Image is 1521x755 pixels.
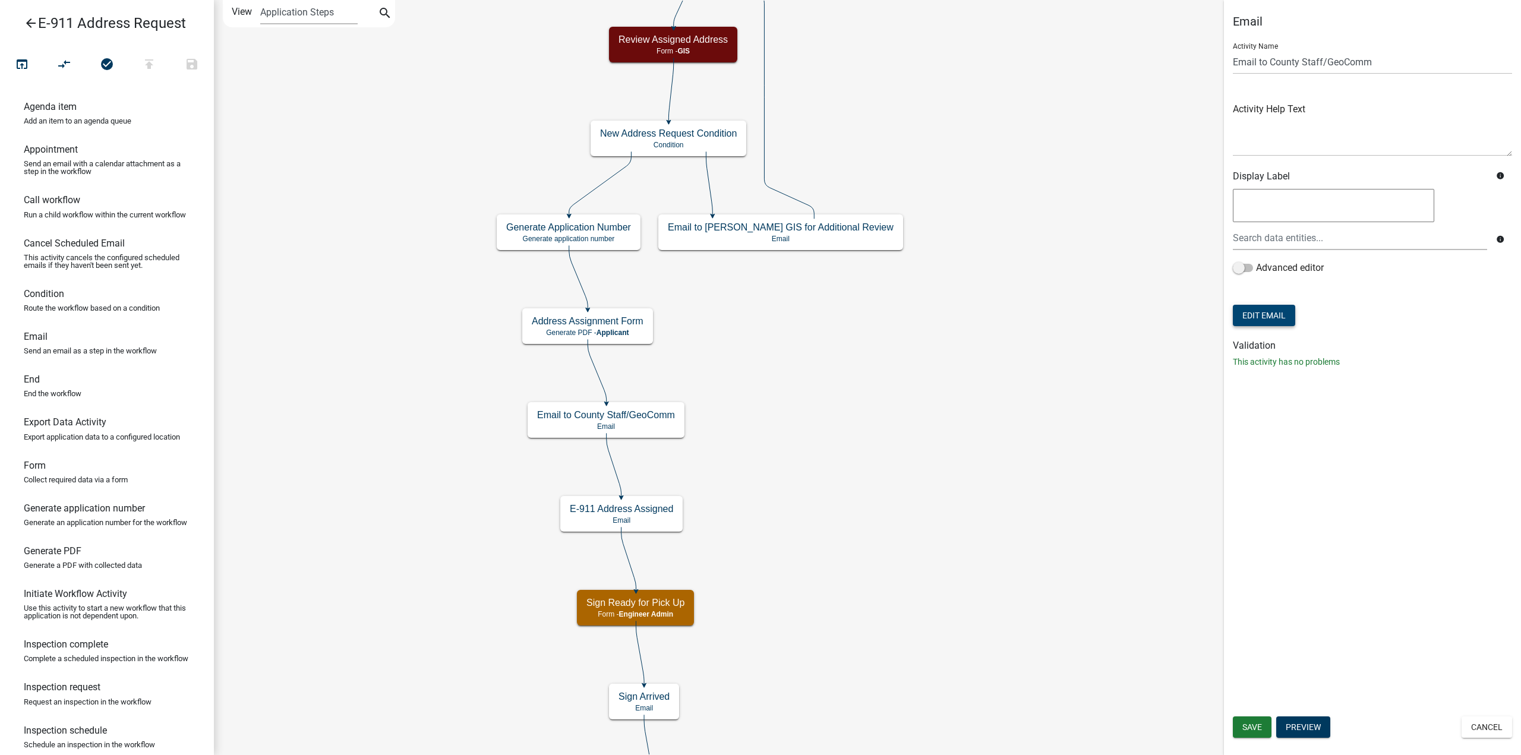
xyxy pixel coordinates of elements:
[24,561,142,569] p: Generate a PDF with collected data
[24,144,78,155] h6: Appointment
[600,141,737,149] p: Condition
[668,222,894,233] h5: Email to [PERSON_NAME] GIS for Additional Review
[375,5,395,24] button: search
[24,519,187,526] p: Generate an application number for the workflow
[1233,170,1487,182] h6: Display Label
[1233,14,1512,29] h5: Email
[570,516,673,525] p: Email
[24,347,157,355] p: Send an email as a step in the workflow
[506,235,631,243] p: Generate application number
[24,433,180,441] p: Export application data to a configured location
[24,160,190,175] p: Send an email with a calendar attachment as a step in the workflow
[24,194,80,206] h6: Call workflow
[1233,716,1271,738] button: Save
[24,254,190,269] p: This activity cancels the configured scheduled emails if they haven't been sent yet.
[24,117,131,125] p: Add an item to an agenda queue
[1233,226,1487,250] input: Search data entities...
[1496,235,1504,244] i: info
[677,47,690,55] span: GIS
[1233,340,1512,351] h6: Validation
[532,315,643,327] h5: Address Assignment Form
[24,460,46,471] h6: Form
[506,222,631,233] h5: Generate Application Number
[24,416,106,428] h6: Export Data Activity
[86,52,128,78] button: No problems
[586,610,684,618] p: Form -
[24,639,108,650] h6: Inspection complete
[619,47,728,55] p: Form -
[537,409,675,421] h5: Email to County Staff/GeoComm
[532,328,643,337] p: Generate PDF -
[24,681,100,693] h6: Inspection request
[1233,261,1324,275] label: Advanced editor
[24,741,155,748] p: Schedule an inspection in the workflow
[185,57,199,74] i: save
[24,16,38,33] i: arrow_back
[1,52,213,81] div: Workflow actions
[171,52,213,78] button: Save
[378,6,392,23] i: search
[24,390,81,397] p: End the workflow
[24,588,127,599] h6: Initiate Workflow Activity
[43,52,86,78] button: Auto Layout
[600,128,737,139] h5: New Address Request Condition
[24,101,77,112] h6: Agenda item
[1,52,43,78] button: Test Workflow
[24,698,152,706] p: Request an inspection in the workflow
[24,331,48,342] h6: Email
[142,57,156,74] i: publish
[619,610,674,618] span: Engineer Admin
[15,57,29,74] i: open_in_browser
[1233,305,1295,326] button: Edit Email
[24,374,40,385] h6: End
[619,704,670,712] p: Email
[24,211,186,219] p: Run a child workflow within the current workflow
[24,304,160,312] p: Route the workflow based on a condition
[668,235,894,243] p: Email
[24,655,188,662] p: Complete a scheduled inspection in the workflow
[128,52,171,78] button: Publish
[24,725,107,736] h6: Inspection schedule
[537,422,675,431] p: Email
[58,57,72,74] i: compare_arrows
[100,57,114,74] i: check_circle
[597,328,629,337] span: Applicant
[24,476,128,484] p: Collect required data via a form
[1242,722,1262,732] span: Save
[1496,172,1504,180] i: info
[1276,716,1330,738] button: Preview
[1462,716,1512,738] button: Cancel
[619,34,728,45] h5: Review Assigned Address
[24,604,190,620] p: Use this activity to start a new workflow that this application is not dependent upon.
[619,691,670,702] h5: Sign Arrived
[24,238,125,249] h6: Cancel Scheduled Email
[586,597,684,608] h5: Sign Ready for Pick Up
[24,503,145,514] h6: Generate application number
[10,10,195,37] a: E-911 Address Request
[1233,356,1512,368] p: This activity has no problems
[24,545,81,557] h6: Generate PDF
[24,288,64,299] h6: Condition
[570,503,673,514] h5: E-911 Address Assigned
